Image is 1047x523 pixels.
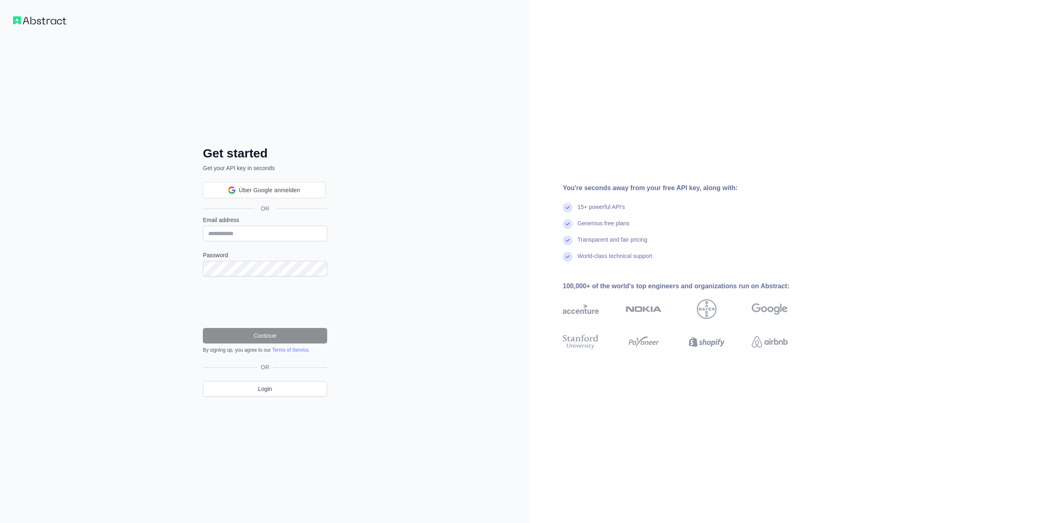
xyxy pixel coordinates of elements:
[577,252,652,268] div: World-class technical support
[577,203,625,219] div: 15+ powerful API's
[577,236,647,252] div: Transparent and fair pricing
[203,328,327,343] button: Continue
[13,16,66,25] img: Workflow
[272,347,308,353] a: Terms of Service
[563,236,573,245] img: check mark
[258,363,273,371] span: OR
[563,281,814,291] div: 100,000+ of the world's top engineers and organizations run on Abstract:
[203,216,327,224] label: Email address
[203,251,327,259] label: Password
[577,219,629,236] div: Generous free plans
[254,204,276,213] span: OR
[689,333,725,351] img: shopify
[203,286,327,318] iframe: reCAPTCHA
[626,299,662,319] img: nokia
[752,299,788,319] img: google
[752,333,788,351] img: airbnb
[563,203,573,213] img: check mark
[239,186,300,195] span: Über Google anmelden
[626,333,662,351] img: payoneer
[203,164,327,172] p: Get your API key in seconds
[563,183,814,193] div: You're seconds away from your free API key, along with:
[203,381,327,397] a: Login
[203,347,327,353] div: By signing up, you agree to our .
[563,252,573,262] img: check mark
[563,219,573,229] img: check mark
[563,299,599,319] img: accenture
[697,299,717,319] img: bayer
[203,182,326,198] div: Über Google anmelden
[203,146,327,161] h2: Get started
[563,333,599,351] img: stanford university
